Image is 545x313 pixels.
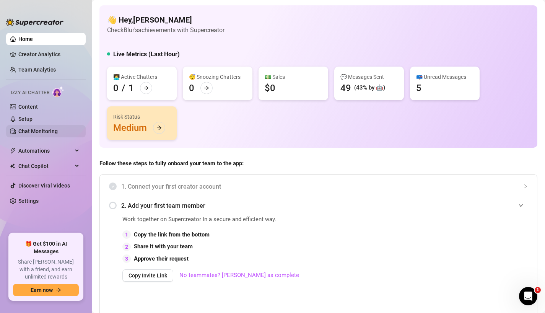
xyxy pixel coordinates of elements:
[134,231,210,238] strong: Copy the link from the bottom
[129,82,134,94] div: 1
[107,15,225,25] h4: 👋 Hey, [PERSON_NAME]
[11,89,49,96] span: Izzy AI Chatter
[122,254,131,263] div: 3
[18,198,39,204] a: Settings
[113,50,180,59] h5: Live Metrics (Last Hour)
[18,116,33,122] a: Setup
[113,82,119,94] div: 0
[113,112,171,121] div: Risk Status
[122,243,131,251] div: 2
[18,160,73,172] span: Chat Copilot
[18,67,56,73] a: Team Analytics
[523,184,528,189] span: collapsed
[18,128,58,134] a: Chat Monitoring
[10,148,16,154] span: thunderbolt
[13,240,79,255] span: 🎁 Get $100 in AI Messages
[13,284,79,296] button: Earn nowarrow-right
[340,73,398,81] div: 💬 Messages Sent
[519,287,537,305] iframe: Intercom live chat
[189,82,194,94] div: 0
[189,73,246,81] div: 😴 Snoozing Chatters
[265,82,275,94] div: $0
[18,183,70,189] a: Discover Viral Videos
[134,243,193,250] strong: Share it with your team
[18,36,33,42] a: Home
[56,287,61,293] span: arrow-right
[18,48,80,60] a: Creator Analytics
[340,82,351,94] div: 49
[121,182,528,191] span: 1. Connect your first creator account
[134,255,189,262] strong: Approve their request
[18,104,38,110] a: Content
[143,85,149,91] span: arrow-right
[156,125,162,130] span: arrow-right
[354,83,385,93] div: (43% by 🤖)
[122,269,173,282] button: Copy Invite Link
[107,25,225,35] article: Check Blur's achievements with Supercreator
[6,18,63,26] img: logo-BBDzfeDw.svg
[10,163,15,169] img: Chat Copilot
[519,203,523,208] span: expanded
[113,73,171,81] div: 👩‍💻 Active Chatters
[109,196,528,215] div: 2. Add your first team member
[122,230,131,239] div: 1
[416,82,421,94] div: 5
[129,272,167,279] span: Copy Invite Link
[265,73,322,81] div: 💵 Sales
[416,73,473,81] div: 📪 Unread Messages
[31,287,53,293] span: Earn now
[122,215,356,224] span: Work together on Supercreator in a secure and efficient way.
[204,85,209,91] span: arrow-right
[109,177,528,196] div: 1. Connect your first creator account
[375,215,528,313] iframe: Adding Team Members
[18,145,73,157] span: Automations
[535,287,541,293] span: 1
[13,258,79,281] span: Share [PERSON_NAME] with a friend, and earn unlimited rewards
[121,201,528,210] span: 2. Add your first team member
[179,271,299,280] a: No teammates? [PERSON_NAME] as complete
[99,160,244,167] strong: Follow these steps to fully onboard your team to the app:
[52,86,64,97] img: AI Chatter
